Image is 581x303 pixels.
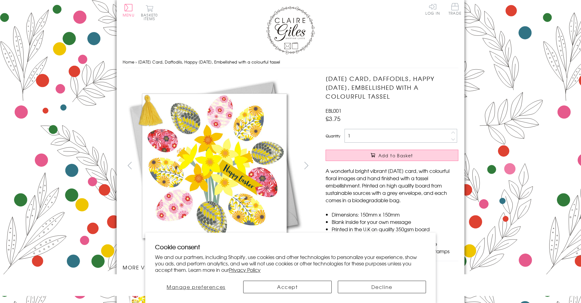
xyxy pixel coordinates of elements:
[326,133,340,139] label: Quantity
[229,266,261,273] a: Privacy Policy
[123,74,306,257] img: Easter Card, Daffodils, Happy Easter, Embellished with a colourful tassel
[332,211,458,218] li: Dimensions: 150mm x 150mm
[123,4,135,17] button: Menu
[378,152,413,159] span: Add to Basket
[141,5,158,20] button: Basket0 items
[326,74,458,100] h1: [DATE] Card, Daffodils, Happy [DATE], Embellished with a colourful tassel
[167,283,226,290] span: Manage preferences
[123,56,458,68] nav: breadcrumbs
[155,243,426,251] h2: Cookie consent
[313,74,496,257] img: Easter Card, Daffodils, Happy Easter, Embellished with a colourful tassel
[326,114,341,123] span: £3.75
[135,59,137,65] span: ›
[123,59,134,65] a: Home
[300,159,313,172] button: next
[155,281,237,293] button: Manage preferences
[155,254,426,273] p: We and our partners, including Shopify, use cookies and other technologies to personalize your ex...
[449,3,461,16] a: Trade
[144,12,158,21] span: 0 items
[326,107,341,114] span: EBL001
[332,218,458,225] li: Blank inside for your own message
[449,3,461,15] span: Trade
[123,159,136,172] button: prev
[123,264,313,271] h3: More views
[266,6,315,54] img: Claire Giles Greetings Cards
[338,281,426,293] button: Decline
[138,59,280,65] span: [DATE] Card, Daffodils, Happy [DATE], Embellished with a colourful tassel
[332,225,458,233] li: Printed in the U.K on quality 350gsm board
[123,12,135,18] span: Menu
[425,3,440,15] a: Log In
[326,167,458,204] p: A wonderful bright vibrant [DATE] card, with colourful floral images and hand finished with a tas...
[326,150,458,161] button: Add to Basket
[243,281,332,293] button: Accept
